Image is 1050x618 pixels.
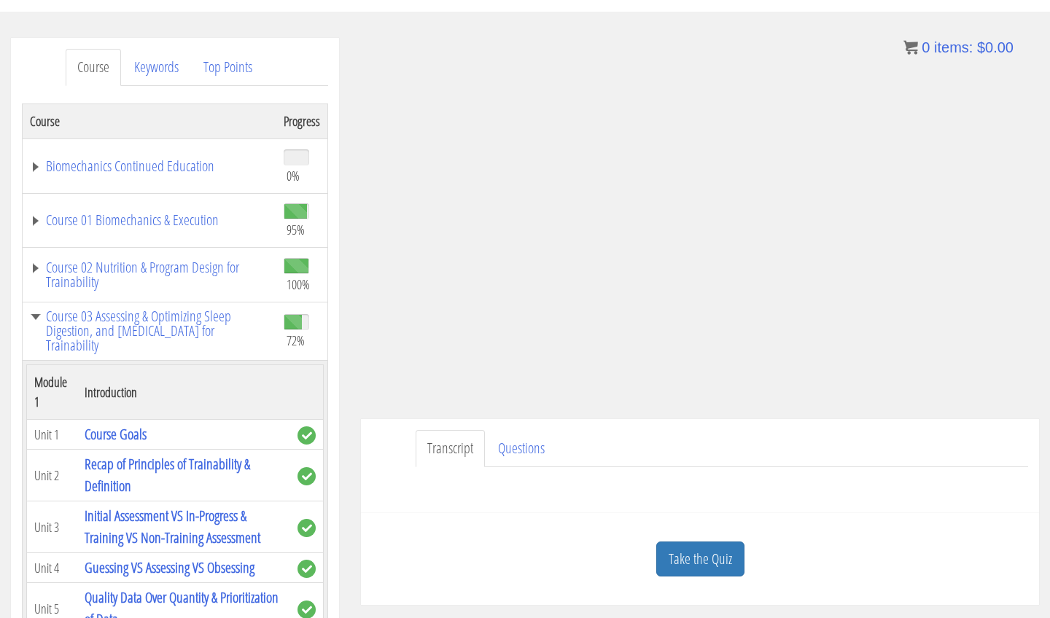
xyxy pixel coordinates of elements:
a: Course [66,49,121,86]
span: 0% [287,168,300,184]
a: Initial Assessment VS In-Progress & Training VS Non-Training Assessment [85,506,260,547]
span: 0 [922,39,930,55]
a: Course 01 Biomechanics & Execution [30,213,269,227]
span: complete [297,426,316,445]
td: Unit 3 [27,501,78,553]
span: 95% [287,222,305,238]
span: complete [297,560,316,578]
td: Unit 2 [27,450,78,501]
span: complete [297,467,316,485]
a: Take the Quiz [656,541,744,577]
span: 100% [287,276,310,292]
a: Top Points [192,49,264,86]
span: $ [977,39,985,55]
a: 0 items: $0.00 [903,39,1014,55]
th: Course [23,103,277,138]
th: Introduction [77,365,290,420]
a: Questions [486,430,556,467]
a: Recap of Principles of Trainability & Definition [85,454,250,496]
bdi: 0.00 [977,39,1014,55]
img: icon11.png [903,40,918,55]
a: Course 02 Nutrition & Program Design for Trainability [30,260,269,289]
span: complete [297,519,316,537]
a: Biomechanics Continued Education [30,159,269,173]
th: Progress [276,103,328,138]
a: Course Goals [85,424,147,444]
a: Transcript [416,430,485,467]
a: Course 03 Assessing & Optimizing Sleep Digestion, and [MEDICAL_DATA] for Trainability [30,309,269,353]
span: 72% [287,332,305,348]
a: Keywords [122,49,190,86]
td: Unit 4 [27,553,78,583]
th: Module 1 [27,365,78,420]
a: Guessing VS Assessing VS Obsessing [85,558,254,577]
span: items: [934,39,973,55]
td: Unit 1 [27,420,78,450]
